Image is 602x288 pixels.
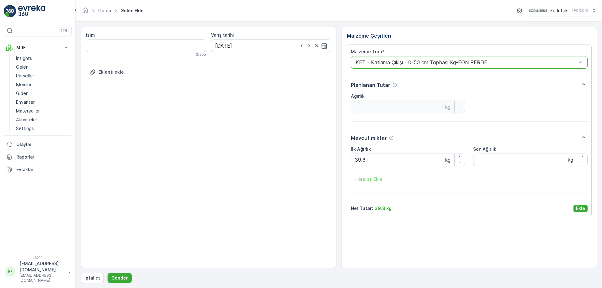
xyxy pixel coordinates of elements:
p: Gönder [111,275,128,281]
img: 6-1-9-3_wQBzyll.png [528,7,547,14]
p: Envanter [16,99,35,105]
a: İşlemler [13,80,71,89]
a: Materyaller [13,107,71,115]
a: Olaylar [4,138,71,151]
label: Ağırlık [351,93,365,99]
p: Insights [16,55,32,61]
a: Envanter [13,98,71,107]
button: İptal et [81,273,104,283]
label: isim [86,32,95,38]
p: kg [445,103,451,111]
img: logo [4,5,16,18]
p: Aktiviteler [16,117,37,123]
p: MRF [16,45,59,51]
a: Giden [13,89,71,98]
div: Yardım Araç İkonu [389,135,394,140]
a: Raporlar [4,151,71,163]
label: Malzeme Türü [351,49,382,54]
p: Ekle [576,205,585,212]
img: logo_light-DOdMpM7g.png [18,5,45,18]
p: Mevcut miktar [351,134,387,142]
p: Materyaller [16,108,40,114]
a: Gelen [98,8,111,13]
p: Olaylar [16,141,69,148]
a: Parseller [13,71,71,80]
a: Aktiviteler [13,115,71,124]
p: 39.8 kg [375,205,392,212]
p: Net Tutar : [351,205,373,212]
p: + Kesinti Ekle [355,176,383,182]
p: ⌘B [61,28,67,33]
p: Settings [16,125,34,132]
div: Yardım Araç İkonu [392,82,397,87]
p: 0 / 255 [196,52,206,57]
span: v 1.51.1 [4,255,71,259]
p: Parseller [16,73,34,79]
button: +Kesinti Ekle [351,174,386,184]
a: Insights [13,54,71,63]
p: Evraklar [16,166,69,173]
button: Ekle [573,205,588,212]
p: Gelen [16,64,29,70]
p: İşlemler [16,81,32,88]
button: Gönder [108,273,132,283]
a: Settings [13,124,71,133]
p: Planlanan Tutar [351,81,390,89]
button: MRF [4,41,71,54]
button: Zorluteks(+03:00) [528,5,597,16]
p: Giden [16,90,29,97]
p: kg [445,156,451,164]
a: Gelen [13,63,71,71]
a: Evraklar [4,163,71,176]
p: [EMAIL_ADDRESS][DOMAIN_NAME] [19,273,65,283]
p: Raporlar [16,154,69,160]
p: Malzeme Çeşitleri [347,32,592,39]
p: kg [568,156,573,164]
p: [EMAIL_ADDRESS][DOMAIN_NAME] [19,260,65,273]
input: dd/mm/yyyy [211,39,331,52]
label: Varış tarihi [211,32,234,38]
button: Dosya Yükle [86,67,128,77]
p: İptal et [84,275,100,281]
div: EE [5,267,15,277]
p: Eklenti ekle [98,69,124,75]
a: Ana Sayfa [82,9,89,15]
p: Zorluteks [550,8,570,14]
button: EE[EMAIL_ADDRESS][DOMAIN_NAME][EMAIL_ADDRESS][DOMAIN_NAME] [4,260,71,283]
label: İlk Ağırlık [351,146,371,152]
span: Gelen ekle [119,8,145,14]
label: Son Ağırlık [473,146,496,152]
p: ( +03:00 ) [572,8,588,13]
